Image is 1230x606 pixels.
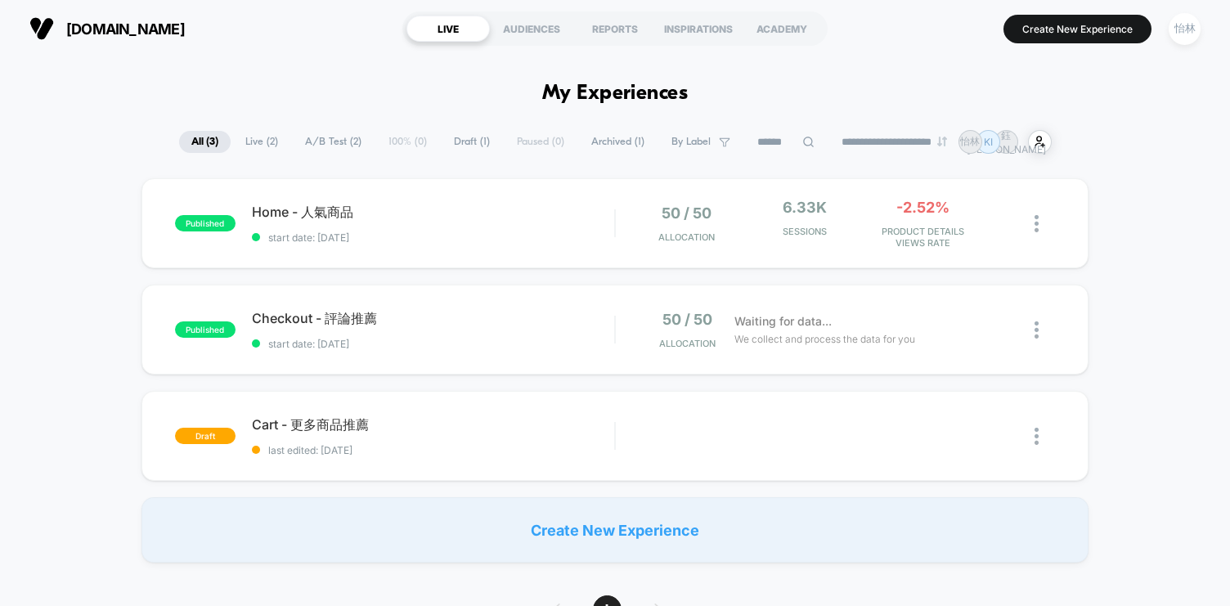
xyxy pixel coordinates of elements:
img: Visually logo [29,16,54,41]
span: -2.52% [896,199,949,216]
span: Allocation [659,338,716,349]
span: Waiting for data... [734,312,832,330]
img: close [1035,321,1039,339]
span: Live ( 2 ) [233,131,290,153]
button: Create New Experience [1003,15,1151,43]
div: 怡林 [1169,13,1201,45]
span: 50 / 50 [662,311,712,328]
span: 6.33k [783,199,827,216]
span: By Label [671,136,711,148]
span: published [175,321,236,338]
span: 50 / 50 [662,204,712,222]
span: A/B Test ( 2 ) [293,131,374,153]
button: 怡林 [1164,12,1205,46]
div: AUDIENCES [490,16,573,42]
img: close [1035,428,1039,445]
span: Home - 人氣商品 [252,204,614,222]
div: LIVE [406,16,490,42]
img: end [937,137,947,146]
span: Archived ( 1 ) [579,131,657,153]
div: REPORTS [573,16,657,42]
span: start date: [DATE] [252,338,614,350]
span: PRODUCT DETAILS VIEWS RATE [868,226,977,249]
div: Create New Experience [141,497,1089,563]
span: [DOMAIN_NAME] [66,20,185,38]
p: 怡林 [960,135,980,149]
div: ACADEMY [740,16,824,42]
h1: My Experiences [542,82,689,105]
span: draft [175,428,236,444]
span: last edited: [DATE] [252,444,614,456]
span: Sessions [750,226,860,237]
span: All ( 3 ) [179,131,231,153]
span: We collect and process the data for you [734,331,915,347]
img: close [1035,215,1039,232]
p: KI [984,136,993,148]
div: INSPIRATIONS [657,16,740,42]
span: Allocation [658,231,715,243]
span: Checkout - 評論推薦 [252,310,614,328]
span: Draft ( 1 ) [442,131,502,153]
span: Cart - 更多商品推薦 [252,416,614,434]
button: [DOMAIN_NAME] [25,16,190,42]
span: published [175,215,236,231]
p: 鈺[PERSON_NAME] [967,129,1046,155]
span: start date: [DATE] [252,231,614,244]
